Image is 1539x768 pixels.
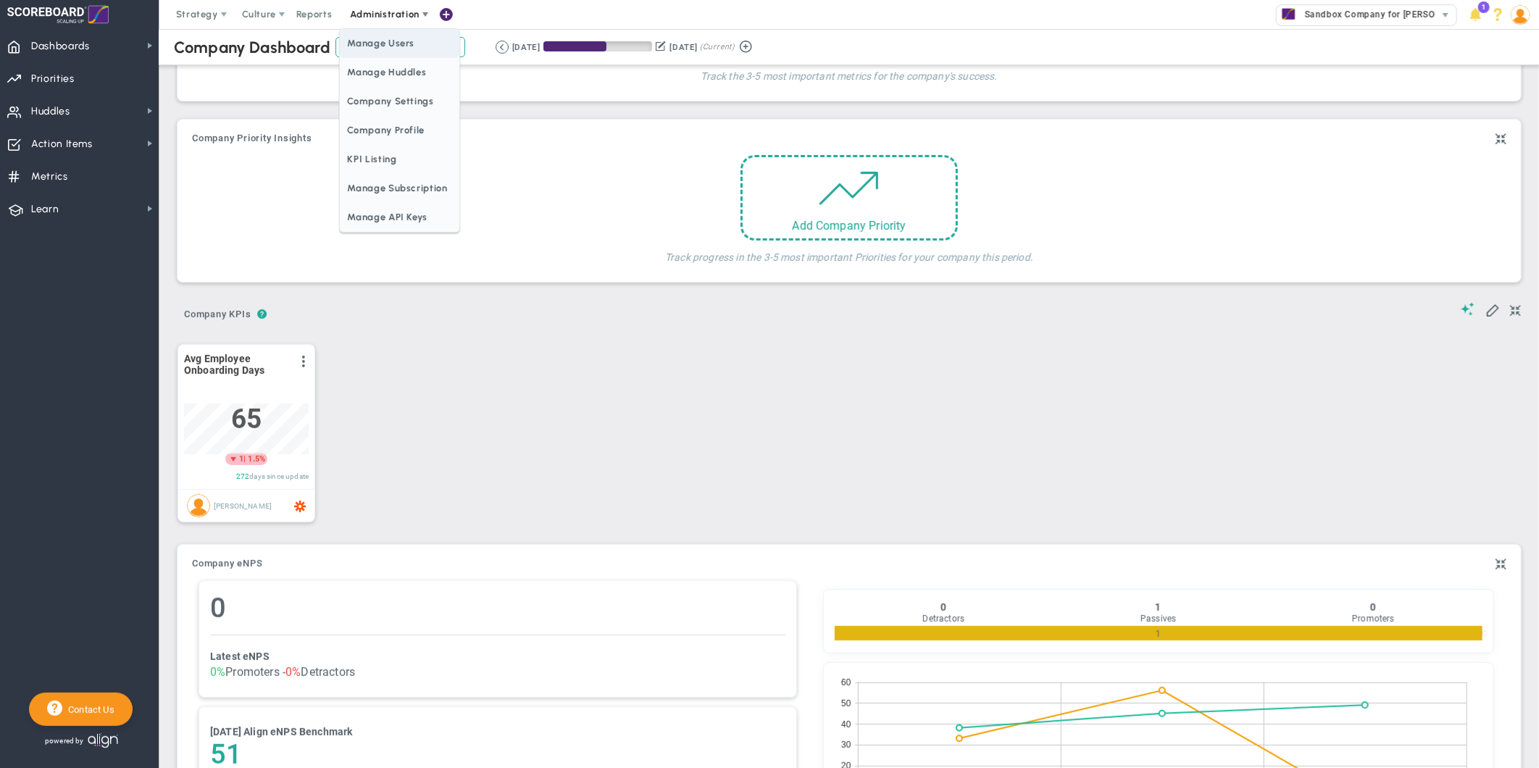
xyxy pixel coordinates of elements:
[340,29,459,58] span: Manage Users
[496,41,509,54] button: Go to previous period
[176,9,218,20] span: Strategy
[1478,1,1490,13] span: 1
[1053,601,1264,624] div: Passives
[184,353,289,376] span: Avg Employee Onboarding Days
[340,174,459,203] span: Manage Subscription
[835,601,1052,624] div: Detractors
[174,38,330,57] span: Company Dashboard
[236,472,249,480] span: 272
[285,665,301,679] span: 0%
[249,472,309,480] span: days since update
[242,9,276,20] span: Culture
[29,730,178,752] div: Powered by Align
[841,719,851,729] text: 40
[178,303,257,326] span: Company KPIs
[340,58,459,87] span: Manage Huddles
[1435,5,1456,25] span: select
[841,698,851,709] text: 50
[835,626,1482,640] div: Number of Responses with a Score of 7
[210,665,785,679] div: Promoters - Detractors
[457,241,1241,264] h4: Track progress in the 3-5 most important Priorities for your company this period.
[31,31,90,62] span: Dashboards
[192,559,262,570] a: Company eNPS
[1461,302,1475,316] span: Suggestions (AI Feature)
[1485,302,1500,317] span: Edit My KPIs
[239,454,243,465] span: 1
[187,494,210,517] img: Lisa Jenkins
[31,162,68,192] span: Metrics
[670,41,697,54] div: [DATE]
[701,59,997,83] h4: Track the 3-5 most important metrics for the company's success.
[192,133,312,145] button: Company Priority Insights
[841,740,851,750] text: 30
[350,9,419,20] span: Administration
[835,601,1052,614] h4: 0
[231,404,262,435] span: 65
[841,677,851,688] text: 60
[210,665,225,679] span: 0%
[243,454,246,464] span: |
[1511,5,1530,25] img: 86643.Person.photo
[31,194,59,225] span: Learn
[1482,629,1488,639] span: 0
[31,64,75,94] span: Priorities
[743,219,956,233] div: Add Company Priority
[210,650,785,663] h4: Latest eNPS
[1264,601,1482,614] h4: 0
[62,704,114,715] span: Contact Us
[31,129,93,159] span: Action Items
[1053,601,1264,614] h4: 1
[192,559,262,569] span: Company eNPS
[214,501,272,509] span: [PERSON_NAME]
[335,37,376,57] button: Edit
[192,133,312,143] span: Company Priority Insights
[512,41,540,54] div: [DATE]
[210,725,785,738] h4: [DATE] Align eNPS Benchmark
[340,145,459,174] span: KPI Listing
[700,41,735,54] span: (Current)
[1156,629,1161,639] span: 1
[294,500,306,512] span: Zapier Enabled
[178,303,257,328] button: Company KPIs
[340,87,459,116] span: Company Settings
[1298,5,1475,24] span: Sandbox Company for [PERSON_NAME]
[340,203,459,232] span: Manage API Keys
[340,116,459,145] span: Company Profile
[1280,5,1298,23] img: 32671.Company.photo
[543,41,652,51] div: Period Progress: 58% Day 53 of 91 with 38 remaining.
[31,96,70,127] span: Huddles
[1264,601,1482,624] div: Promoters
[210,592,785,635] h2: 0
[248,454,265,464] span: 1.5%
